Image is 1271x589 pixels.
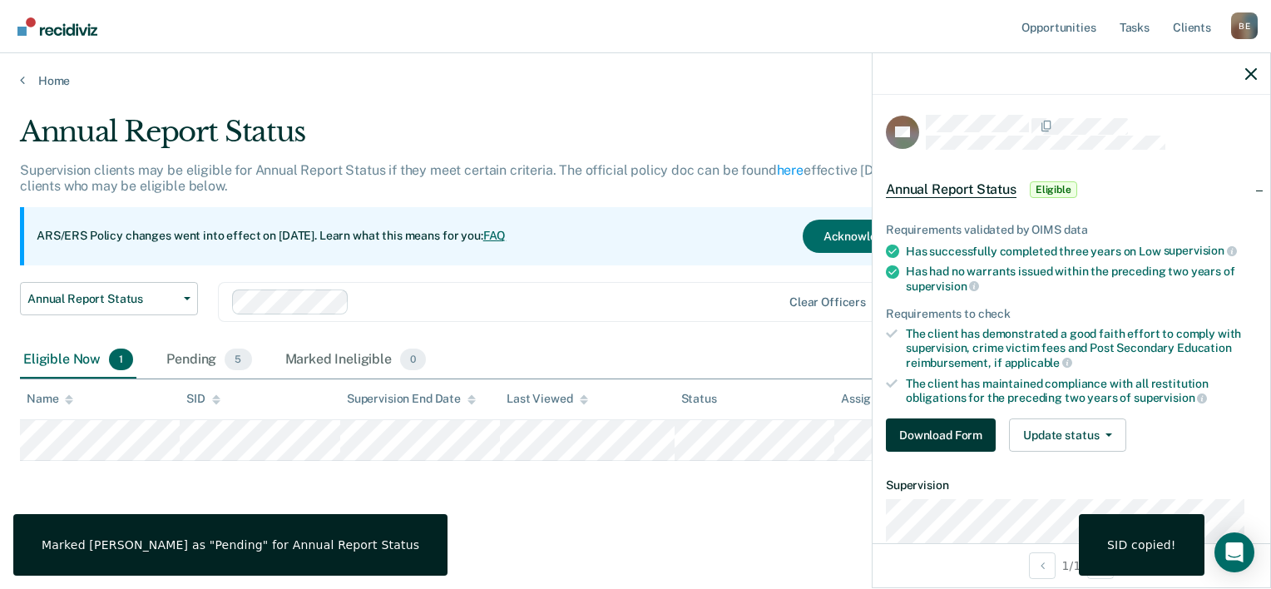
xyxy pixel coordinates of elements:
[1107,537,1176,552] div: SID copied!
[1009,418,1126,452] button: Update status
[803,220,961,253] button: Acknowledge & Close
[37,228,506,245] p: ARS/ERS Policy changes went into effect on [DATE]. Learn what this means for you:
[347,392,476,406] div: Supervision End Date
[906,327,1257,369] div: The client has demonstrated a good faith effort to comply with supervision, crime victim fees and...
[906,244,1257,259] div: Has successfully completed three years on Low
[1164,244,1237,257] span: supervision
[886,418,996,452] button: Download Form
[42,537,419,552] div: Marked [PERSON_NAME] as "Pending" for Annual Report Status
[20,162,952,194] p: Supervision clients may be eligible for Annual Report Status if they meet certain criteria. The o...
[27,392,73,406] div: Name
[186,392,220,406] div: SID
[1030,181,1077,198] span: Eligible
[681,392,717,406] div: Status
[20,73,1251,88] a: Home
[20,115,973,162] div: Annual Report Status
[1005,356,1072,369] span: applicable
[886,418,1002,452] a: Navigate to form link
[873,543,1270,587] div: 1 / 1
[1231,12,1258,39] div: B E
[886,478,1257,492] dt: Supervision
[282,342,430,379] div: Marked Ineligible
[400,349,426,370] span: 0
[1134,391,1207,404] span: supervision
[906,265,1257,293] div: Has had no warrants issued within the preceding two years of
[789,295,866,309] div: Clear officers
[163,342,255,379] div: Pending
[1231,12,1258,39] button: Profile dropdown button
[873,163,1270,216] div: Annual Report StatusEligible
[27,292,177,306] span: Annual Report Status
[1029,552,1056,579] button: Previous Opportunity
[841,392,919,406] div: Assigned to
[225,349,251,370] span: 5
[777,162,804,178] a: here
[20,342,136,379] div: Eligible Now
[886,307,1257,321] div: Requirements to check
[17,17,97,36] img: Recidiviz
[906,280,979,293] span: supervision
[886,181,1016,198] span: Annual Report Status
[483,229,507,242] a: FAQ
[886,223,1257,237] div: Requirements validated by OIMS data
[507,392,587,406] div: Last Viewed
[109,349,133,370] span: 1
[1214,532,1254,572] div: Open Intercom Messenger
[906,377,1257,405] div: The client has maintained compliance with all restitution obligations for the preceding two years of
